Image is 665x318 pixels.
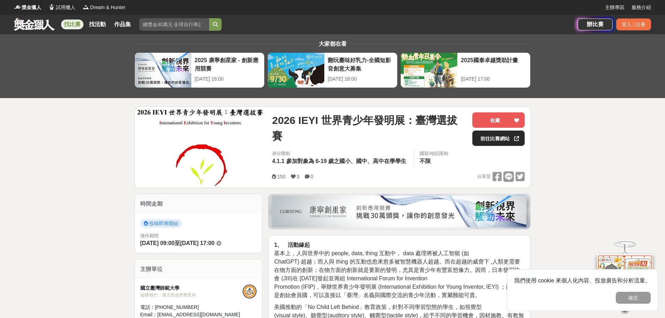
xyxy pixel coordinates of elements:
[420,150,448,157] div: 國籍/地區限制
[140,284,243,292] div: 國立臺灣師範大學
[140,292,243,298] div: 協辦/執行： 臺北市政府教育局
[82,4,125,11] a: LogoDream & Hunter
[134,52,265,88] a: 2025 康寧創星家 - 創新應用競賽[DATE] 16:00
[328,56,394,72] div: 翻玩臺味好乳力-全國短影音創意大募集
[56,4,75,11] span: 試用獵人
[317,41,348,47] span: 大家都在看
[48,3,55,10] img: Logo
[135,194,263,214] div: 時間走期
[274,242,310,248] strong: 1、 活動緣起
[514,278,651,283] span: 我們使用 cookie 來個人化內容、投放廣告和分析流量。
[272,112,467,144] span: 2026 IEYI 世界青少年發明展：臺灣選拔賽
[140,233,158,238] span: 徵件期間
[140,304,243,311] div: 電話： [PHONE_NUMBER]
[140,219,182,228] span: 投稿即將開始
[61,20,83,29] a: 找比賽
[461,75,527,83] div: [DATE] 17:00
[267,52,398,88] a: 翻玩臺味好乳力-全國短影音創意大募集[DATE] 18:00
[82,3,89,10] img: Logo
[14,3,21,10] img: Logo
[631,4,651,11] a: 服務介紹
[274,259,520,281] span: ChatGPT) 超越；而人與 thing 的互動也愈來愈多被智慧機器人超越。而在超越的威脅下 ,人類更需要在物方面的創新；在物方面的創新就是要新的發明，尤其是青少年有豐富想像力。因而，日本發明...
[616,19,651,30] div: 登入 / 註冊
[277,174,285,179] span: 150
[22,4,41,11] span: 獎金獵人
[14,4,41,11] a: Logo獎金獵人
[597,254,653,301] img: d2146d9a-e6f6-4337-9592-8cefde37ba6b.png
[472,131,525,146] a: 前往比賽網站
[605,4,625,11] a: 主辦專區
[578,19,613,30] a: 辦比賽
[90,4,125,11] span: Dream & Hunter
[135,107,265,187] img: Cover Image
[274,250,469,256] span: 基本上，人與世界中的 people, data, thing 互動中， data 處理將被人工智能 (如
[420,158,431,164] span: 不限
[180,240,214,246] span: [DATE] 17:00
[195,75,261,83] div: [DATE] 16:00
[400,52,531,88] a: 2025國泰卓越獎助計畫[DATE] 17:00
[86,20,109,29] a: 找活動
[135,259,263,279] div: 主辦單位
[139,18,209,31] input: 總獎金40萬元 全球自行車設計比賽
[48,4,75,11] a: Logo試用獵人
[297,174,300,179] span: 3
[328,75,394,83] div: [DATE] 18:00
[477,171,491,182] span: 分享至
[140,240,175,246] span: [DATE] 09:00
[472,112,525,128] button: 收藏
[461,56,527,72] div: 2025國泰卓越獎助計畫
[272,150,408,157] div: 身分限制
[272,158,406,164] span: 4.1.1 參加對象為 6-19 歲之國小、國中、高中在學學生
[274,304,482,310] span: 美國推動的「No Child Left Behind」教育政策，針對不同學習型態的學生，如視覺型
[175,240,180,246] span: 至
[311,174,313,179] span: 0
[274,284,522,298] span: Promotion (IFIP)，舉辦世界青少年發明展 (International Exhibition for Young Inventor, IEYI) ；而臺灣是創始會員國，可以直接以「...
[195,56,261,72] div: 2025 康寧創星家 - 創新應用競賽
[272,196,526,227] img: be6ed63e-7b41-4cb8-917a-a53bd949b1b4.png
[616,292,651,304] button: 確定
[111,20,134,29] a: 作品集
